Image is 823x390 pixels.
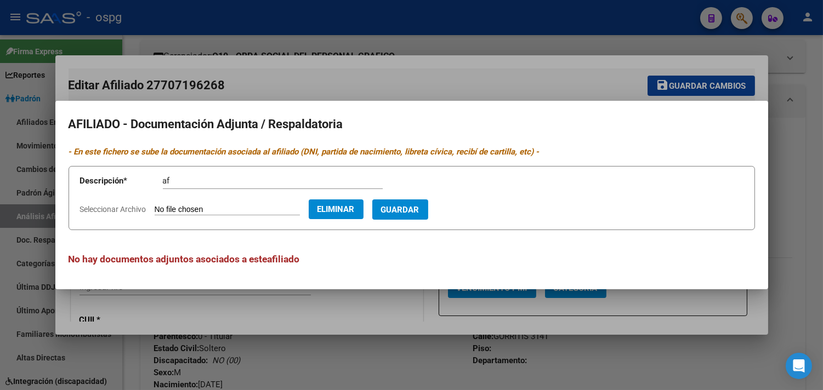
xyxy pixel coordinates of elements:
h3: No hay documentos adjuntos asociados a este [69,252,755,266]
span: Guardar [381,205,419,215]
span: afiliado [268,254,300,265]
i: - En este fichero se sube la documentación asociada al afiliado (DNI, partida de nacimiento, libr... [69,147,540,157]
span: Eliminar [317,204,355,214]
h2: AFILIADO - Documentación Adjunta / Respaldatoria [69,114,755,135]
button: Guardar [372,199,428,220]
button: Eliminar [309,199,364,219]
span: Seleccionar Archivo [80,205,146,214]
div: Open Intercom Messenger [786,353,812,379]
p: Descripción [80,175,163,187]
